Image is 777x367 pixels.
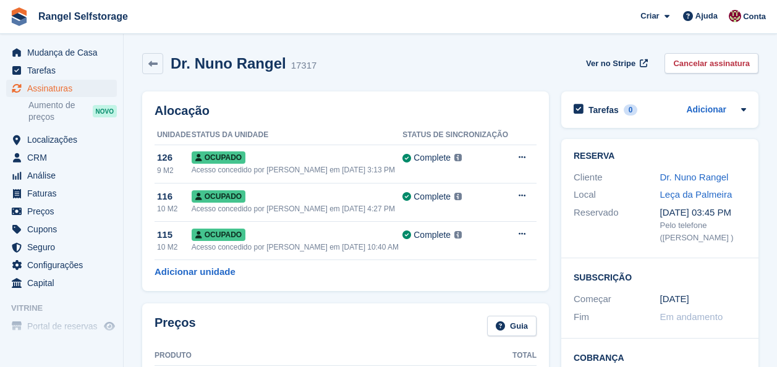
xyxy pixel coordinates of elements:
a: Rangel Selfstorage [33,6,133,27]
a: Aumento de preços NOVO [28,99,117,124]
span: Análise [27,167,101,184]
a: menu [6,80,117,97]
a: menu [6,185,117,202]
div: 116 [157,190,192,204]
span: Faturas [27,185,101,202]
div: Acesso concedido por [PERSON_NAME] em [DATE] 4:27 PM [192,203,402,214]
time: 2023-04-18 00:00:00 UTC [660,292,689,306]
span: Cupons [27,221,101,238]
img: icon-info-grey-7440780725fd019a000dd9b08b2336e03edf1995a4989e88bcd33f0948082b44.svg [454,231,462,238]
a: menu [6,203,117,220]
span: Configurações [27,256,101,274]
a: menu [6,274,117,292]
a: Guia [487,316,537,336]
a: menu [6,221,117,238]
div: Acesso concedido por [PERSON_NAME] em [DATE] 10:40 AM [192,242,402,253]
span: Ocupado [192,190,245,203]
a: menu [6,149,117,166]
a: menu [6,256,117,274]
img: icon-info-grey-7440780725fd019a000dd9b08b2336e03edf1995a4989e88bcd33f0948082b44.svg [454,154,462,161]
a: menu [6,238,117,256]
span: Ajuda [695,10,718,22]
span: Tarefas [27,62,101,79]
a: menu [6,131,117,148]
div: 115 [157,228,192,242]
th: Total [485,346,537,366]
a: Leça da Palmeira [660,189,732,200]
h2: Preços [155,316,196,336]
th: Status de sincronização [402,125,510,145]
a: Adicionar unidade [155,265,236,279]
img: stora-icon-8386f47178a22dfd0bd8f6a31ec36ba5ce8667c1dd55bd0f319d3a0aa187defe.svg [10,7,28,26]
span: Assinaturas [27,80,101,97]
div: Acesso concedido por [PERSON_NAME] em [DATE] 3:13 PM [192,164,402,175]
div: Complete [414,151,451,164]
a: menu [6,44,117,61]
a: Ver no Stripe [581,53,650,74]
a: menu [6,167,117,184]
a: Loja de pré-visualização [102,319,117,334]
span: Seguro [27,238,101,256]
span: Conta [743,11,766,23]
img: Diana Moreira [729,10,741,22]
span: CRM [27,149,101,166]
div: Local [574,188,660,202]
h2: Dr. Nuno Rangel [171,55,286,72]
th: Status da unidade [192,125,402,145]
img: icon-info-grey-7440780725fd019a000dd9b08b2336e03edf1995a4989e88bcd33f0948082b44.svg [454,193,462,200]
span: Mudança de Casa [27,44,101,61]
h2: Cobrança [574,351,746,363]
a: menu [6,62,117,79]
div: NOVO [93,105,117,117]
div: Complete [414,190,451,203]
th: Unidade [155,125,192,145]
div: Cliente [574,171,660,185]
div: 10 M2 [157,203,192,214]
div: Fim [574,310,660,324]
div: 17317 [291,59,317,73]
div: [DATE] 03:45 PM [660,206,747,220]
div: 0 [624,104,638,116]
div: Começar [574,292,660,306]
span: Vitrine [11,302,123,314]
span: Portal de reservas [27,318,101,335]
span: Preços [27,203,101,220]
h2: Alocação [155,104,537,118]
span: Ver no Stripe [586,57,635,70]
span: Ocupado [192,229,245,241]
a: Cancelar assinatura [664,53,758,74]
th: Produto [155,346,485,366]
span: Capital [27,274,101,292]
h2: Subscrição [574,271,746,283]
a: Dr. Nuno Rangel [660,172,729,182]
h2: Tarefas [588,104,619,116]
a: menu [6,318,117,335]
div: Complete [414,229,451,242]
span: Localizações [27,131,101,148]
div: 9 M2 [157,165,192,176]
span: Aumento de preços [28,99,93,123]
span: Ocupado [192,151,245,164]
div: Pelo telefone ([PERSON_NAME] ) [660,219,747,243]
div: Reservado [574,206,660,244]
span: Em andamento [660,311,723,322]
div: 126 [157,151,192,165]
a: Adicionar [686,103,726,117]
span: Criar [640,10,659,22]
div: 10 M2 [157,242,192,253]
h2: Reserva [574,151,746,161]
